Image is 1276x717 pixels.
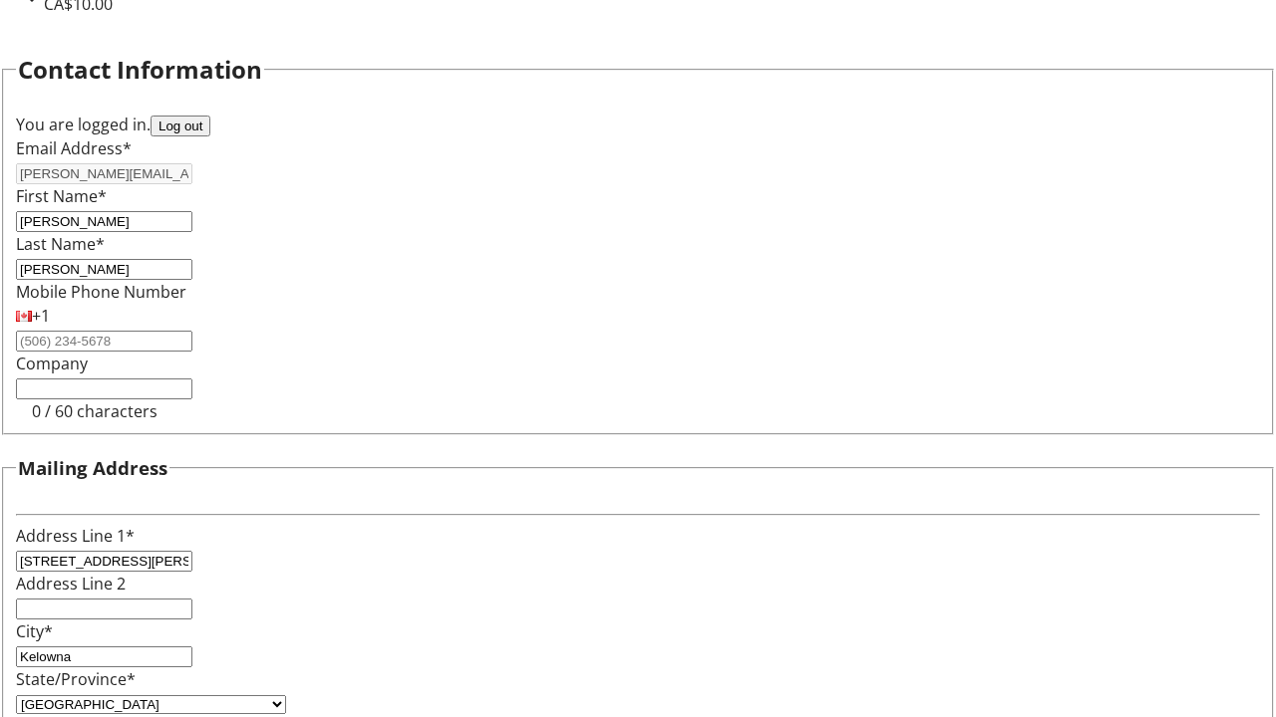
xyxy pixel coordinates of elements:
[16,113,1260,136] div: You are logged in.
[16,573,126,595] label: Address Line 2
[16,525,135,547] label: Address Line 1*
[16,281,186,303] label: Mobile Phone Number
[16,331,192,352] input: (506) 234-5678
[16,353,88,374] label: Company
[18,52,262,88] h2: Contact Information
[16,620,53,642] label: City*
[16,137,132,159] label: Email Address*
[16,233,105,255] label: Last Name*
[16,551,192,572] input: Address
[16,646,192,667] input: City
[16,185,107,207] label: First Name*
[18,454,167,482] h3: Mailing Address
[32,400,158,422] tr-character-limit: 0 / 60 characters
[16,668,136,690] label: State/Province*
[151,116,210,136] button: Log out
